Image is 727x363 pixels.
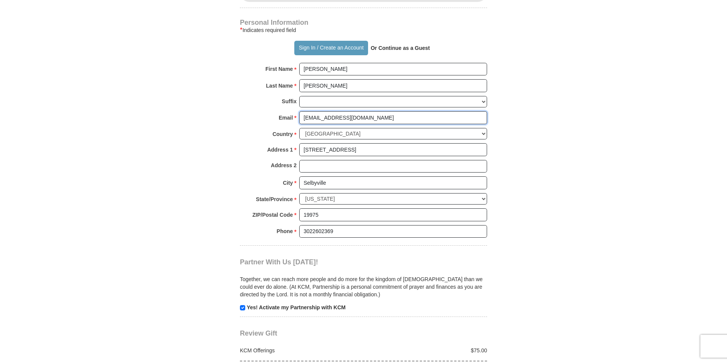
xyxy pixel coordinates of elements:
[267,144,293,155] strong: Address 1
[283,178,293,188] strong: City
[252,209,293,220] strong: ZIP/Postal Code
[363,347,491,354] div: $75.00
[240,275,487,298] p: Together, we can reach more people and do more for the kingdom of [DEMOGRAPHIC_DATA] than we coul...
[271,160,297,171] strong: Address 2
[294,41,368,55] button: Sign In / Create an Account
[265,64,293,74] strong: First Name
[273,129,293,139] strong: Country
[240,258,318,266] span: Partner With Us [DATE]!
[266,80,293,91] strong: Last Name
[279,112,293,123] strong: Email
[247,304,346,310] strong: Yes! Activate my Partnership with KCM
[240,329,277,337] span: Review Gift
[236,347,364,354] div: KCM Offerings
[240,19,487,26] h4: Personal Information
[256,194,293,205] strong: State/Province
[277,226,293,237] strong: Phone
[240,26,487,35] div: Indicates required field
[371,45,430,51] strong: Or Continue as a Guest
[282,96,297,107] strong: Suffix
